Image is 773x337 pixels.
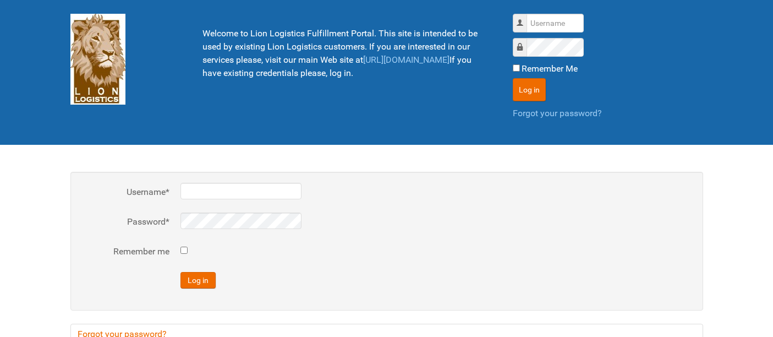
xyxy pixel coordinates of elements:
a: Lion Logistics [70,53,125,64]
p: Welcome to Lion Logistics Fulfillment Portal. This site is intended to be used by existing Lion L... [202,27,485,80]
label: Password [81,215,169,229]
a: [URL][DOMAIN_NAME] [363,55,449,65]
label: Remember Me [522,62,578,75]
button: Log in [180,272,216,289]
label: Username [81,186,169,199]
input: Username [527,14,584,32]
a: Forgot your password? [513,108,602,118]
label: Remember me [81,245,169,258]
img: Lion Logistics [70,14,125,105]
button: Log in [513,78,546,101]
